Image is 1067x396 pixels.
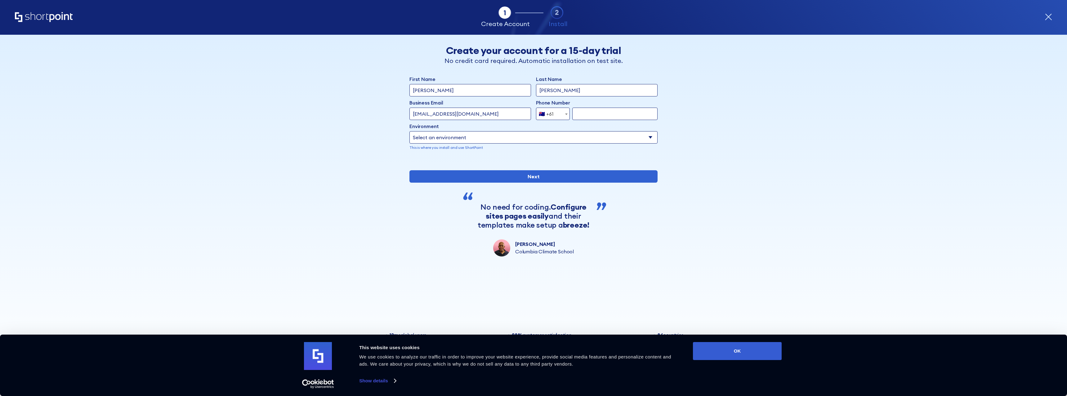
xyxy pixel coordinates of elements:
[693,342,782,360] button: OK
[291,379,345,389] a: Usercentrics Cookiebot - opens in a new window
[359,354,671,367] span: We use cookies to analyze our traffic in order to improve your website experience, provide social...
[359,376,396,385] a: Show details
[359,344,679,351] div: This website uses cookies
[304,342,332,370] img: logo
